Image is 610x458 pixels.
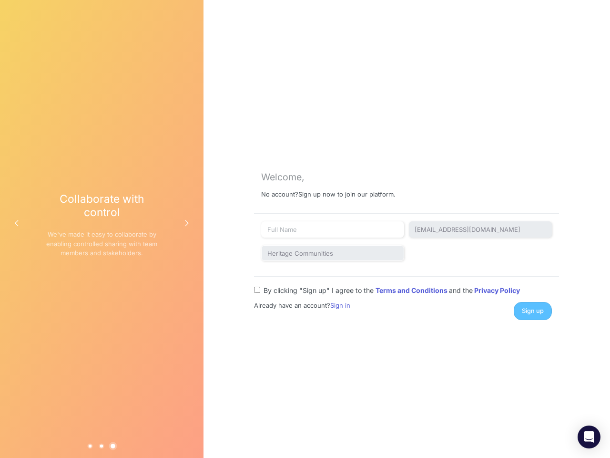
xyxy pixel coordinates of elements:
button: 1 [88,443,93,448]
h6: No account? [261,191,552,206]
button: Previous [7,214,26,233]
div: Open Intercom Messenger [578,426,600,448]
label: By clicking "Sign up" I agree to the and the [264,285,520,295]
div: Welcome, [261,172,552,183]
input: name@company.com [409,221,552,238]
input: Organization [261,245,404,261]
p: Sign up now to join our platform. [298,191,396,198]
a: Sign in [330,302,350,309]
button: 2 [99,443,104,448]
h6: Already have an account? [254,302,396,310]
button: Next [177,214,196,233]
a: Terms and Conditions [376,286,449,294]
p: We've made it easy to collaborate by enabling controlled sharing with team members and stakeholders. [46,230,158,258]
button: 3 [109,442,117,450]
h3: Collaborate with control [46,192,158,219]
input: Full Name [261,221,404,238]
a: Privacy Policy [474,286,520,294]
